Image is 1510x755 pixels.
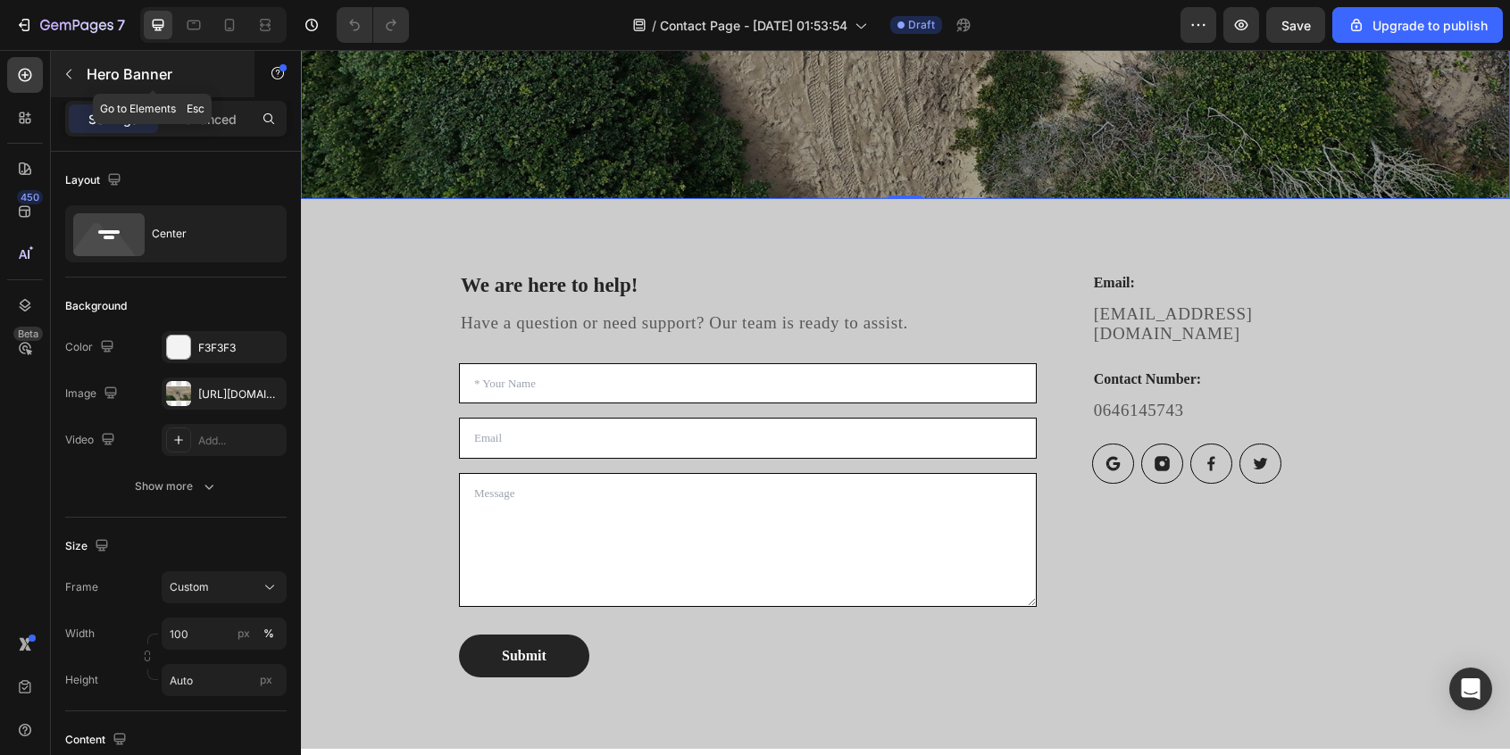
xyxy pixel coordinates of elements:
[908,17,935,33] span: Draft
[162,664,287,696] input: px
[65,626,95,642] label: Width
[260,673,272,686] span: px
[162,618,287,650] input: px%
[88,110,138,129] p: Settings
[233,623,254,644] button: %
[162,571,287,603] button: Custom
[791,317,1051,342] h3: Contact Number:
[1347,16,1488,35] div: Upgrade to publish
[65,672,98,688] label: Height
[65,728,130,752] div: Content
[65,428,119,452] div: Video
[87,63,238,85] p: Hero Banner
[65,382,121,406] div: Image
[198,433,282,449] div: Add...
[65,535,113,559] div: Size
[793,254,1049,294] p: [EMAIL_ADDRESS][DOMAIN_NAME]
[65,298,127,314] div: Background
[170,579,209,595] span: Custom
[1449,668,1492,710] div: Open Intercom Messenger
[65,579,98,595] label: Frame
[176,110,237,129] p: Advanced
[1332,7,1503,43] button: Upgrade to publish
[65,169,125,193] div: Layout
[65,336,118,360] div: Color
[1266,7,1325,43] button: Save
[791,220,1051,245] h3: Email:
[198,340,282,356] div: F3F3F3
[337,7,409,43] div: Undo/Redo
[301,50,1510,755] iframe: Design area
[17,190,43,204] div: 450
[258,623,279,644] button: px
[7,7,133,43] button: 7
[793,351,1049,370] p: 0646145743
[198,386,282,402] div: [URL][DOMAIN_NAME]
[652,16,656,35] span: /
[152,213,261,254] div: Center
[135,477,218,495] div: Show more
[660,16,847,35] span: Contact Page - [DATE] 01:53:54
[263,626,274,642] div: %
[65,470,287,502] button: Show more
[13,327,43,341] div: Beta
[117,14,125,36] p: 7
[1281,18,1311,33] span: Save
[238,626,250,642] div: px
